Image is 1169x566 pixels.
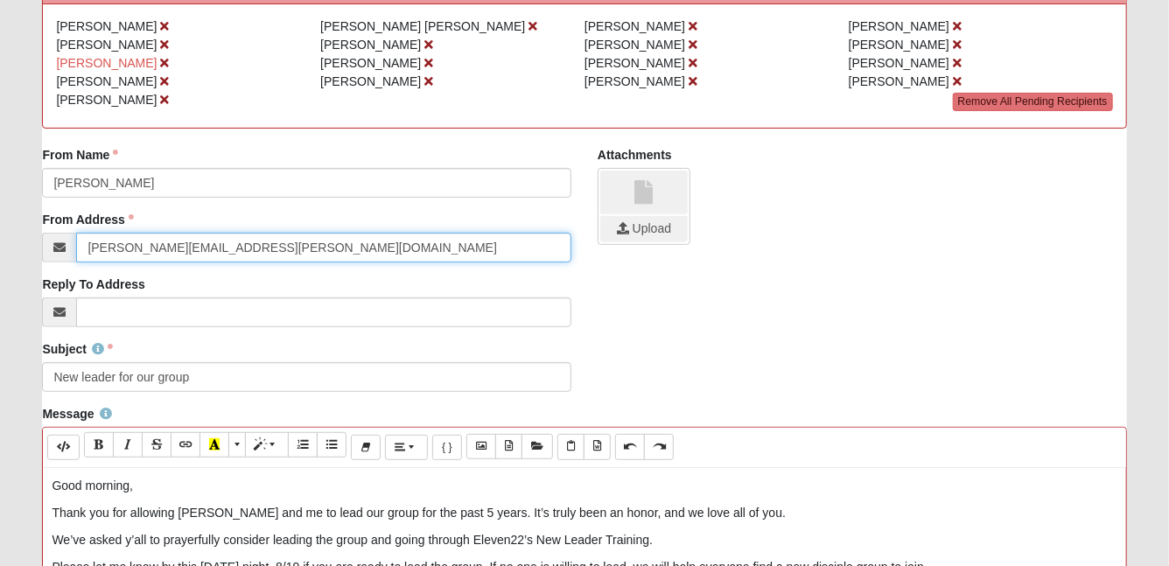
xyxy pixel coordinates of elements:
[849,38,949,52] span: [PERSON_NAME]
[245,432,288,458] button: Style
[557,434,584,459] button: Paste Text
[199,432,229,458] button: Recent Color
[320,38,421,52] span: [PERSON_NAME]
[52,504,1116,522] p: Thank you for allowing [PERSON_NAME] and me to lead our group for the past 5 years. It’s truly be...
[42,340,113,358] label: Subject
[598,146,672,164] label: Attachments
[52,531,1116,549] p: We’ve asked y’all to prayerfully consider leading the group and going through Eleven22’s New Lead...
[385,435,428,460] button: Paragraph
[47,435,80,460] button: Code Editor
[288,432,318,458] button: Ordered list (⌘+⇧+NUM8)
[466,434,496,459] button: Image Browser
[42,211,133,228] label: From Address
[584,74,685,88] span: [PERSON_NAME]
[849,56,949,70] span: [PERSON_NAME]
[320,74,421,88] span: [PERSON_NAME]
[320,56,421,70] span: [PERSON_NAME]
[584,56,685,70] span: [PERSON_NAME]
[317,432,346,458] button: Unordered list (⌘+⇧+NUM7)
[849,74,949,88] span: [PERSON_NAME]
[584,38,685,52] span: [PERSON_NAME]
[56,56,157,70] span: [PERSON_NAME]
[56,38,157,52] span: [PERSON_NAME]
[113,432,143,458] button: Italic (⌘+I)
[849,19,949,33] span: [PERSON_NAME]
[495,434,522,459] button: File Browser
[432,435,462,460] button: Merge Field
[42,146,118,164] label: From Name
[584,434,611,459] button: Paste from Word
[351,435,381,460] button: Remove Font Style (⌘+\)
[56,74,157,88] span: [PERSON_NAME]
[953,93,1113,111] a: Remove All Pending Recipients
[84,432,114,458] button: Bold (⌘+B)
[142,432,171,458] button: Strikethrough (⌘+⇧+S)
[42,405,111,423] label: Message
[615,434,645,459] button: Undo (⌘+Z)
[320,19,525,33] span: [PERSON_NAME] [PERSON_NAME]
[42,276,144,293] label: Reply To Address
[56,93,157,107] span: [PERSON_NAME]
[52,477,1116,495] p: Good morning,
[56,19,157,33] span: [PERSON_NAME]
[644,434,674,459] button: Redo (⌘+⇧+Z)
[171,432,200,458] button: Link (⌘+K)
[228,432,246,458] button: More Color
[584,19,685,33] span: [PERSON_NAME]
[521,434,553,459] button: Asset Manager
